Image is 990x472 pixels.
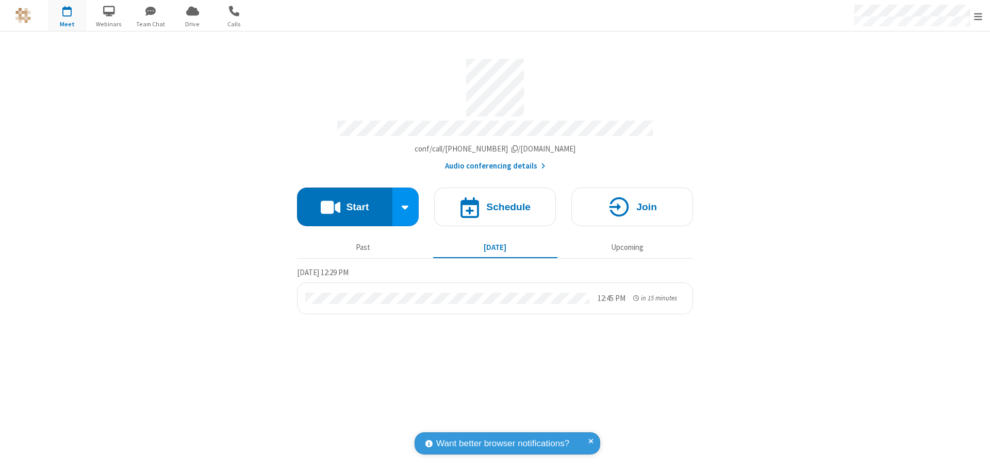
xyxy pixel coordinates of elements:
span: Drive [173,20,212,29]
button: Join [571,188,693,226]
span: Webinars [90,20,128,29]
iframe: Chat [964,445,982,465]
span: [DATE] 12:29 PM [297,267,349,277]
div: 12:45 PM [598,293,625,305]
h4: Schedule [486,202,531,212]
button: Schedule [434,188,556,226]
span: in 15 minutes [641,294,677,302]
span: Calls [215,20,254,29]
button: [DATE] [433,238,557,257]
button: Upcoming [565,238,689,257]
span: Team Chat [131,20,170,29]
img: QA Selenium DO NOT DELETE OR CHANGE [15,8,31,23]
span: Meet [48,20,87,29]
h4: Start [346,202,369,212]
section: Account details [297,51,693,172]
button: Past [301,238,425,257]
button: Copy my meeting room linkCopy my meeting room link [415,143,576,155]
button: Start [297,188,392,226]
span: Want better browser notifications? [436,437,569,450]
div: Start conference options [392,188,419,226]
h4: Join [636,202,657,212]
button: Audio conferencing details [445,160,546,172]
section: Today's Meetings [297,266,693,314]
span: Copy my meeting room link [415,144,576,154]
